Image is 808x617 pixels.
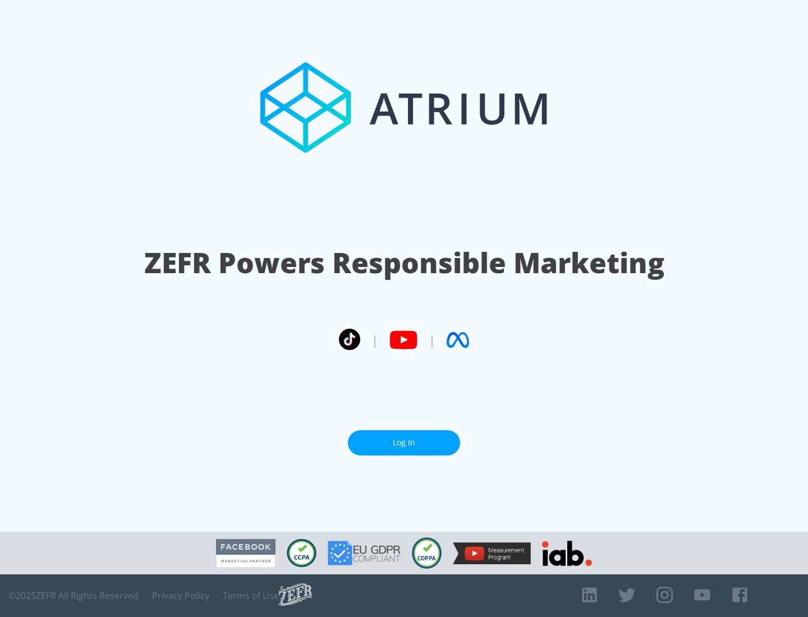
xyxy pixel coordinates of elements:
img: GDPR Compliant [328,541,401,565]
img: COPPA Compliant [412,537,442,569]
a: Log In [348,430,460,455]
h1: ZEFR Powers Responsible Marketing [144,243,664,282]
span: | [429,331,435,348]
img: CCPA Compliant [287,539,316,567]
img: YouTube Measurement Program [453,542,531,564]
span: © 2025 ZEFR All Rights Reserved [8,590,139,601]
img: Facebook Marketing Partner [216,539,276,568]
a: Privacy Policy [152,590,209,601]
img: IAB [542,541,592,566]
span: | [371,331,378,348]
a: Terms of Use [223,590,279,601]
